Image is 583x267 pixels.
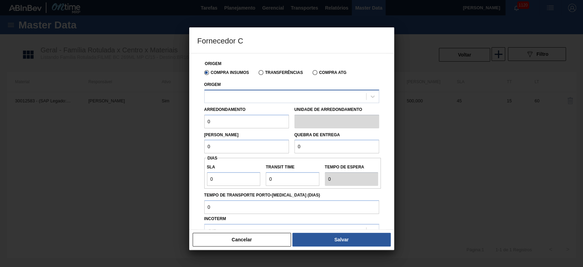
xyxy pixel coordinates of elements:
[205,61,222,66] label: Origem
[292,233,390,246] button: Salvar
[204,216,226,221] label: Incoterm
[325,162,378,172] label: Tempo de espera
[208,156,218,161] span: Dias
[294,132,340,137] label: Quebra de entrega
[313,70,346,75] label: Compra ATG
[204,82,221,87] label: Origem
[204,190,379,200] label: Tempo de Transporte Porto-[MEDICAL_DATA] (dias)
[189,27,394,53] h3: Fornecedor C
[294,105,379,115] label: Unidade de arredondamento
[204,132,239,137] label: [PERSON_NAME]
[266,162,319,172] label: Transit Time
[208,228,216,233] div: CIF
[193,233,291,246] button: Cancelar
[259,70,303,75] label: Transferências
[204,107,246,112] label: Arredondamento
[207,162,261,172] label: SLA
[204,70,249,75] label: Compra Insumos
